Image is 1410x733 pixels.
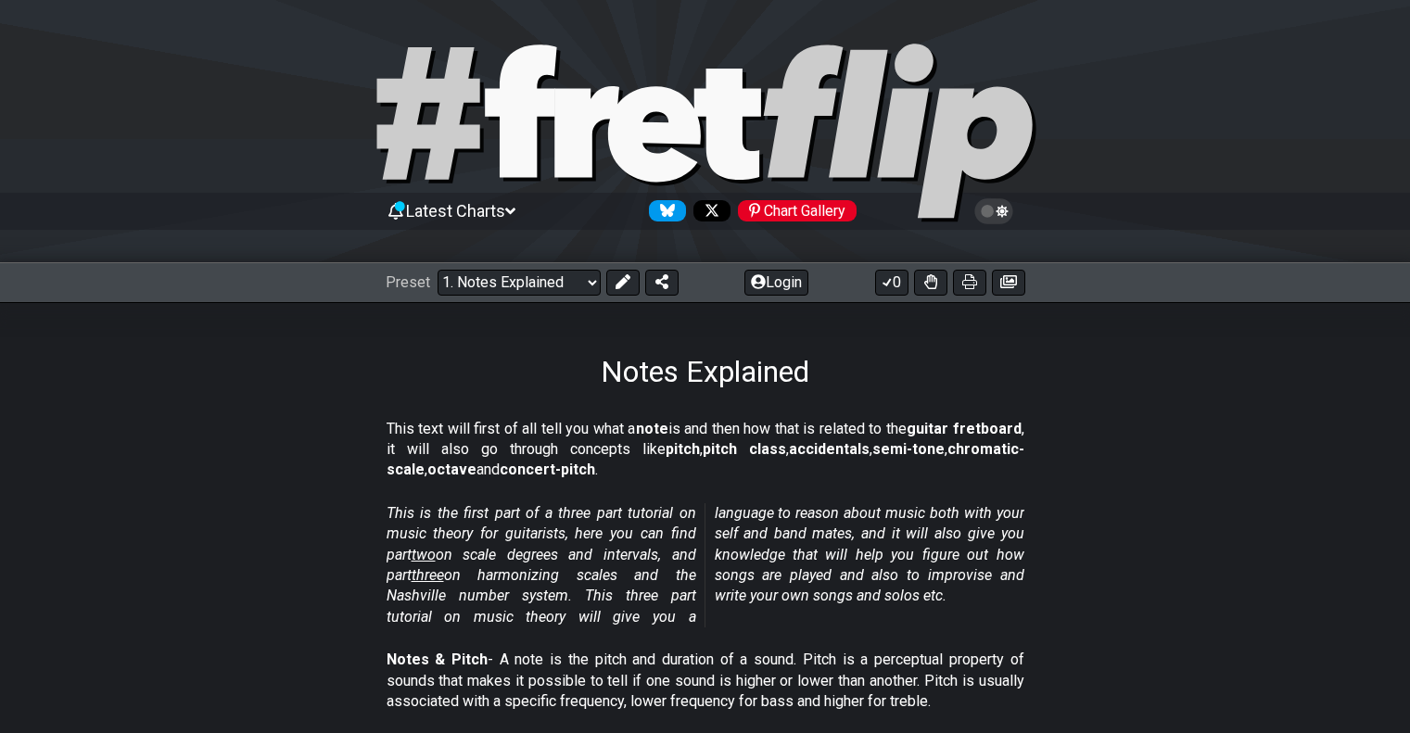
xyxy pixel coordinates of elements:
strong: note [636,420,668,437]
button: 0 [875,270,908,296]
strong: octave [427,461,476,478]
span: Latest Charts [406,201,505,221]
strong: semi-tone [872,440,945,458]
button: Edit Preset [606,270,640,296]
em: This is the first part of a three part tutorial on music theory for guitarists, here you can find... [387,504,1024,626]
a: #fretflip at Pinterest [730,200,857,221]
button: Login [744,270,808,296]
h1: Notes Explained [601,354,809,389]
span: three [412,566,444,584]
strong: Notes & Pitch [387,651,488,668]
div: Chart Gallery [738,200,857,221]
select: Preset [438,270,601,296]
strong: pitch class [703,440,786,458]
button: Create image [992,270,1025,296]
button: Toggle Dexterity for all fretkits [914,270,947,296]
p: - A note is the pitch and duration of a sound. Pitch is a perceptual property of sounds that make... [387,650,1024,712]
strong: guitar fretboard [907,420,1022,437]
strong: pitch [666,440,700,458]
strong: accidentals [789,440,870,458]
button: Print [953,270,986,296]
span: Toggle light / dark theme [984,203,1005,220]
button: Share Preset [645,270,679,296]
span: two [412,546,436,563]
p: This text will first of all tell you what a is and then how that is related to the , it will also... [387,419,1024,481]
strong: concert-pitch [500,461,595,478]
a: Follow #fretflip at Bluesky [641,200,686,221]
a: Follow #fretflip at X [686,200,730,221]
span: Preset [386,273,430,291]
